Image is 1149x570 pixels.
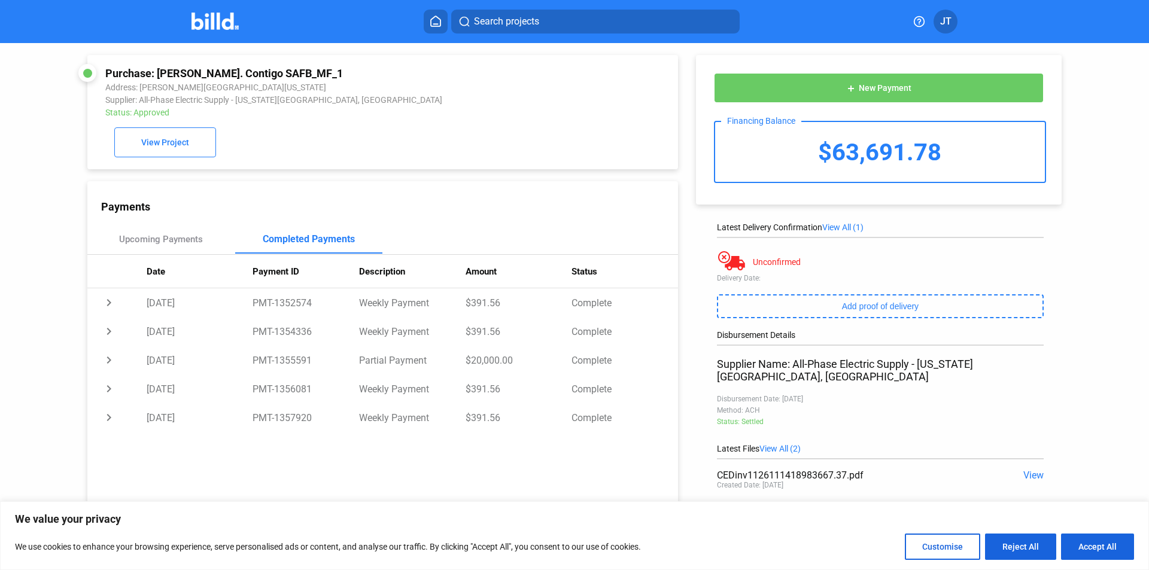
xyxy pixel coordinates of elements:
[253,374,359,403] td: PMT-1356081
[466,346,572,374] td: $20,000.00
[717,358,1044,383] div: Supplier Name: All-Phase Electric Supply - [US_STATE][GEOGRAPHIC_DATA], [GEOGRAPHIC_DATA]
[717,470,978,481] div: CEDinv1126111418983667.37.pdf
[717,330,1044,340] div: Disbursement Details
[253,317,359,346] td: PMT-1354336
[715,122,1045,182] div: $63,691.78
[940,14,952,29] span: JT
[147,255,253,288] th: Date
[263,233,355,245] div: Completed Payments
[572,288,678,317] td: Complete
[359,374,466,403] td: Weekly Payment
[717,222,1044,232] div: Latest Delivery Confirmation
[147,403,253,432] td: [DATE]
[359,288,466,317] td: Weekly Payment
[822,222,864,232] span: View All (1)
[572,346,678,374] td: Complete
[359,403,466,432] td: Weekly Payment
[15,512,1134,526] p: We value your privacy
[905,534,980,560] button: Customise
[859,84,911,93] span: New Payment
[934,10,957,33] button: JT
[572,317,678,346] td: Complete
[119,234,203,245] div: Upcoming Payments
[359,317,466,346] td: Weekly Payment
[105,108,549,117] div: Status: Approved
[105,67,549,80] div: Purchase: [PERSON_NAME]. Contigo SAFB_MF_1
[466,403,572,432] td: $391.56
[114,127,216,157] button: View Project
[147,317,253,346] td: [DATE]
[466,317,572,346] td: $391.56
[359,346,466,374] td: Partial Payment
[15,539,641,554] p: We use cookies to enhance your browsing experience, serve personalised ads or content, and analys...
[759,444,801,453] span: View All (2)
[474,14,539,29] span: Search projects
[147,346,253,374] td: [DATE]
[147,374,253,403] td: [DATE]
[147,288,253,317] td: [DATE]
[105,95,549,105] div: Supplier: All-Phase Electric Supply - [US_STATE][GEOGRAPHIC_DATA], [GEOGRAPHIC_DATA]
[359,255,466,288] th: Description
[846,84,856,93] mat-icon: add
[1061,534,1134,560] button: Accept All
[717,395,1044,403] div: Disbursement Date: [DATE]
[253,288,359,317] td: PMT-1352574
[466,255,572,288] th: Amount
[191,13,239,30] img: Billd Company Logo
[721,116,801,126] div: Financing Balance
[717,274,1044,282] div: Delivery Date:
[717,417,1044,426] div: Status: Settled
[717,481,783,489] div: Created Date: [DATE]
[572,255,678,288] th: Status
[466,288,572,317] td: $391.56
[842,301,919,311] span: Add proof of delivery
[717,406,1044,414] div: Method: ACH
[717,444,1044,453] div: Latest Files
[253,346,359,374] td: PMT-1355591
[253,403,359,432] td: PMT-1357920
[572,374,678,403] td: Complete
[1023,470,1044,481] span: View
[466,374,572,403] td: $391.56
[717,294,1044,318] button: Add proof of delivery
[105,83,549,92] div: Address: [PERSON_NAME][GEOGRAPHIC_DATA][US_STATE]
[753,257,801,267] div: Unconfirmed
[451,10,740,33] button: Search projects
[101,200,678,213] div: Payments
[253,255,359,288] th: Payment ID
[141,138,189,148] span: View Project
[572,403,678,432] td: Complete
[985,534,1056,560] button: Reject All
[714,73,1044,103] button: New Payment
